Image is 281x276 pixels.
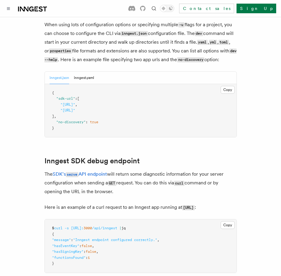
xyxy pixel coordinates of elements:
[96,249,98,254] span: ,
[44,170,237,196] p: The will return some diagnostic information for your server configuration when sending a request....
[121,226,126,230] span: jq
[60,102,75,107] span: "[URL]"
[5,5,12,12] button: Toggle navigation
[121,31,148,36] code: inngest.json
[108,181,116,186] code: GET
[60,108,75,112] span: "[URL]"
[92,226,117,230] span: /api/inngest
[221,86,235,94] button: Copy
[79,244,81,248] span: :
[119,226,121,230] span: |
[52,244,79,248] span: "hasEventKey"
[50,72,69,84] button: inngest.json
[54,226,63,230] span: curl
[65,226,69,230] span: -s
[75,102,77,107] span: ,
[179,4,234,13] a: Contact sales
[88,256,90,260] span: 1
[52,256,86,260] span: "functionsFound"
[195,31,203,36] code: dev
[66,172,78,177] code: serve
[157,238,159,242] span: ,
[197,40,208,45] code: yaml
[52,249,84,254] span: "hasSigningKey"
[178,22,185,27] code: -u
[174,181,185,186] code: curl
[77,96,79,101] span: [
[71,238,73,242] span: :
[44,203,237,212] p: Here is an example of a curl request to an Inngest app running at :
[53,171,107,177] a: SDK'sserveAPI endpoint
[86,249,96,254] span: false
[150,5,157,12] button: Find something...
[71,226,84,230] span: [URL]:
[52,126,54,130] span: }
[218,40,229,45] code: toml
[237,4,276,13] a: Sign Up
[177,57,204,62] code: no-discovery
[52,238,71,242] span: "message"
[52,114,54,118] span: ]
[49,49,72,54] code: properties
[56,96,75,101] span: "sdk-url"
[74,72,94,84] button: inngest.yaml
[182,205,195,210] code: [URL]
[86,120,88,124] span: :
[84,249,86,254] span: :
[90,120,98,124] span: true
[54,114,56,118] span: ,
[44,20,237,64] p: When using lots of configuration options or specifying multiple flags for a project, you can choo...
[52,261,54,265] span: }
[221,221,235,229] button: Copy
[52,226,54,230] span: $
[86,256,88,260] span: :
[92,244,94,248] span: ,
[84,226,92,230] span: 3000
[44,157,140,165] a: Inngest SDK debug endpoint
[73,238,157,242] span: "Inngest endpoint configured correctly."
[81,244,92,248] span: false
[52,91,54,95] span: {
[160,5,174,12] button: Toggle dark mode
[75,96,77,101] span: :
[56,120,86,124] span: "no-discovery"
[52,232,54,236] span: {
[209,40,217,45] code: yml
